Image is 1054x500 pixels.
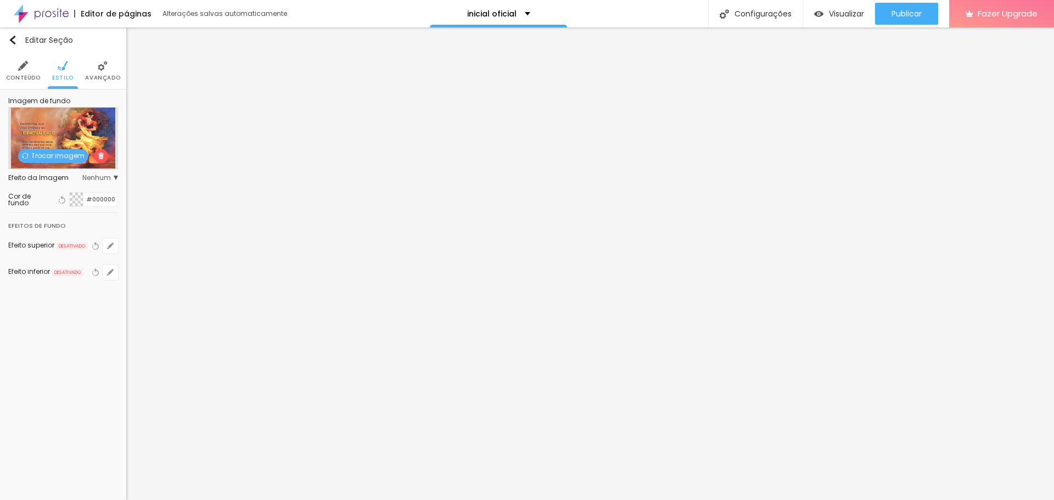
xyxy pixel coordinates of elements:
div: Alterações salvas automaticamente [162,10,289,17]
div: Efeito da Imagem [8,175,82,181]
div: Editor de páginas [74,10,152,18]
div: Efeitos de fundo [8,213,118,233]
button: Publicar [875,3,938,25]
iframe: Editor [126,27,1054,500]
div: Efeito superior [8,242,54,249]
img: Icone [98,153,104,159]
img: Icone [720,9,729,19]
img: Icone [18,61,28,71]
span: DESATIVADO [52,269,83,277]
span: Trocar imagem [18,149,88,163]
span: Avançado [85,75,120,81]
img: Icone [8,36,17,44]
div: Cor de fundo [8,193,52,206]
button: Visualizar [803,3,875,25]
div: Efeito inferior [8,268,50,275]
span: DESATIVADO [57,243,87,250]
p: inicial oficial [467,10,517,18]
div: Efeitos de fundo [8,220,66,232]
span: Conteúdo [6,75,41,81]
span: Estilo [52,75,74,81]
div: Editar Seção [8,36,73,44]
img: Icone [98,61,108,71]
span: Nenhum [82,175,118,181]
span: Publicar [892,9,922,18]
div: Imagem de fundo [8,98,118,104]
img: view-1.svg [814,9,823,19]
span: Visualizar [829,9,864,18]
img: Icone [58,61,68,71]
span: Fazer Upgrade [978,9,1038,18]
img: Icone [22,153,29,159]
